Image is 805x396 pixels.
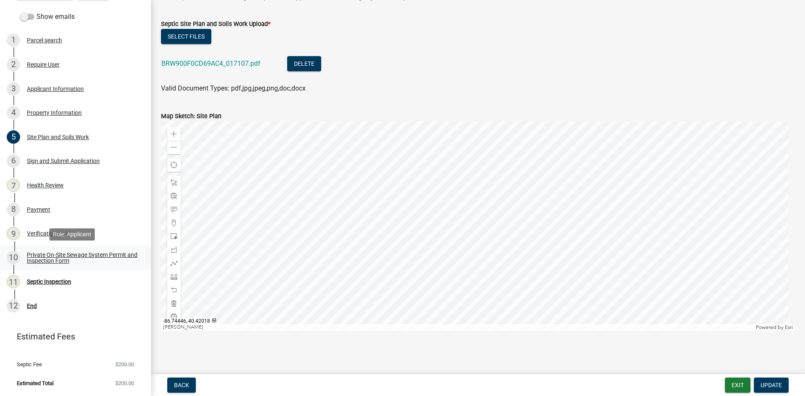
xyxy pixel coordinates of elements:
div: Private On-Site Sewage System Permit and Inspection Form [27,252,138,264]
div: 7 [7,179,20,192]
div: Sign and Submit Application [27,158,100,164]
div: Health Review [27,182,64,188]
div: End [27,303,37,309]
button: Back [167,378,196,393]
a: BRW900F0CD69AC4_017107.pdf [161,60,260,67]
button: Delete [287,56,321,71]
div: Applicant Information [27,86,84,92]
div: Verification Hold [27,230,70,236]
a: Estimated Fees [7,328,138,345]
div: 10 [7,251,20,264]
div: Septic Inspection [27,279,71,285]
label: Show emails [20,12,75,22]
div: Role: Applicant [49,228,95,241]
div: Payment [27,207,50,212]
span: Back [174,382,189,388]
span: $200.00 [115,380,134,386]
div: 6 [7,154,20,168]
div: 5 [7,130,20,144]
label: Septic Site Plan and Soils Work Upload [161,21,270,27]
div: Parcel search [27,37,62,43]
div: Require User [27,62,60,67]
span: Estimated Total [17,380,54,386]
div: [PERSON_NAME] [161,324,754,331]
div: 4 [7,106,20,119]
div: Property Information [27,110,82,116]
button: Update [754,378,789,393]
button: Exit [725,378,750,393]
div: Zoom out [167,141,181,154]
div: 3 [7,82,20,96]
span: $200.00 [115,362,134,367]
div: 12 [7,299,20,313]
div: 8 [7,203,20,216]
div: 11 [7,275,20,288]
label: Map Sketch: Site Plan [161,114,221,119]
div: Zoom in [167,127,181,141]
a: Esri [785,324,793,330]
wm-modal-confirm: Delete Document [287,60,321,68]
span: Valid Document Types: pdf,jpg,jpeg,png,doc,docx [161,84,306,92]
div: Find my location [167,158,181,172]
div: 2 [7,58,20,71]
div: 1 [7,34,20,47]
span: Septic Fee [17,362,42,367]
div: Site Plan and Soils Work [27,134,89,140]
div: Powered by [754,324,795,331]
div: 9 [7,227,20,240]
span: Update [761,382,782,388]
button: Select files [161,29,211,44]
